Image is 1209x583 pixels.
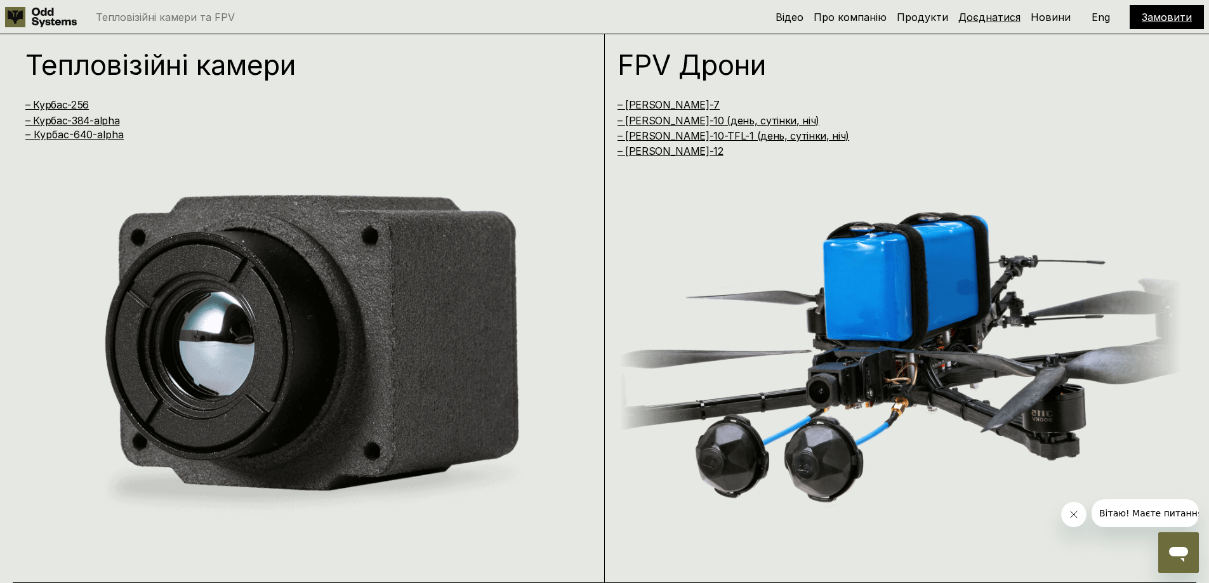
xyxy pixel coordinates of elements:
p: Eng [1092,12,1110,22]
a: Новини [1031,11,1071,23]
h1: Тепловізійні камери [25,51,558,79]
a: Продукти [897,11,948,23]
a: Доєднатися [958,11,1021,23]
a: – [PERSON_NAME]-7 [618,98,720,111]
iframe: Повідомлення від компанії [1092,499,1199,527]
a: – Курбас-384-alpha [25,114,119,127]
a: – [PERSON_NAME]-10-TFL-1 (день, сутінки, ніч) [618,129,850,142]
iframe: Кнопка для запуску вікна повідомлень [1158,532,1199,573]
a: – [PERSON_NAME]-12 [618,145,723,157]
a: – Курбас-640-alpha [25,128,124,141]
h1: FPV Дрони [618,51,1150,79]
iframe: Закрити повідомлення [1061,502,1087,527]
a: – [PERSON_NAME]-10 (день, сутінки, ніч) [618,114,820,127]
a: Відео [776,11,803,23]
p: Тепловізійні камери та FPV [96,12,235,22]
span: Вітаю! Маєте питання? [8,9,116,19]
a: Про компанію [814,11,887,23]
a: Замовити [1142,11,1192,23]
a: – Курбас-256 [25,98,89,111]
